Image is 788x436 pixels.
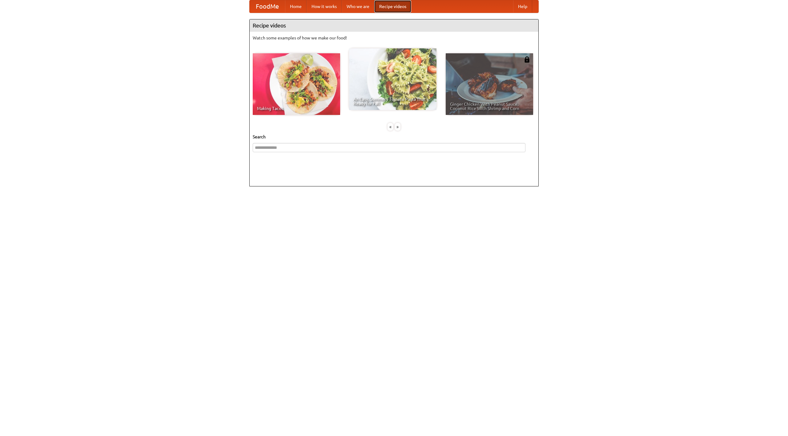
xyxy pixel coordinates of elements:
span: An Easy, Summery Tomato Pasta That's Ready for Fall [353,97,432,106]
img: 483408.png [524,56,530,63]
a: Making Tacos [253,53,340,115]
h5: Search [253,134,535,140]
div: « [388,123,393,131]
span: Making Tacos [257,106,336,111]
a: FoodMe [250,0,285,13]
a: Home [285,0,307,13]
a: Recipe videos [374,0,411,13]
p: Watch some examples of how we make our food! [253,35,535,41]
div: » [395,123,400,131]
a: Help [513,0,532,13]
a: How it works [307,0,342,13]
a: Who we are [342,0,374,13]
a: An Easy, Summery Tomato Pasta That's Ready for Fall [349,48,436,110]
h4: Recipe videos [250,19,538,32]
